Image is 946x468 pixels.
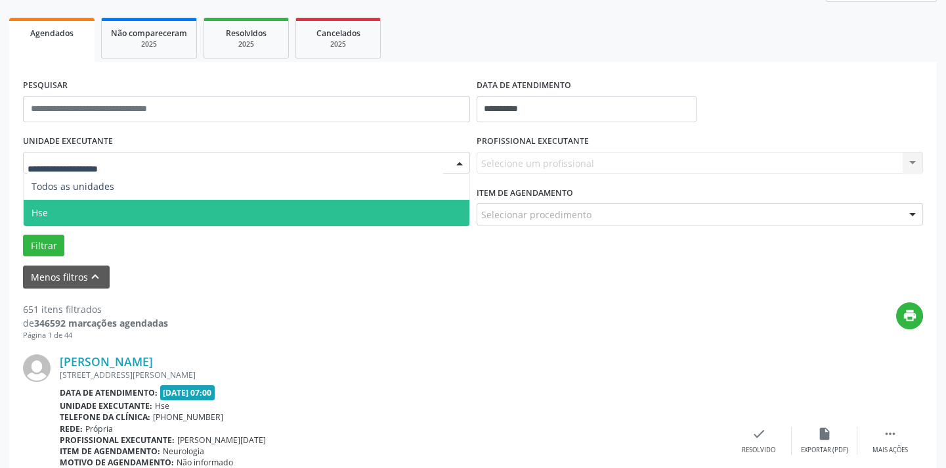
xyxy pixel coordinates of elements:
div: 2025 [111,39,187,49]
div: Resolvido [742,446,775,455]
div: 2025 [213,39,279,49]
a: [PERSON_NAME] [60,354,153,369]
label: PESQUISAR [23,76,68,96]
div: de [23,316,168,330]
b: Data de atendimento: [60,387,158,398]
span: Neurologia [163,446,204,457]
div: Mais ações [872,446,908,455]
span: Resolvidos [226,28,267,39]
b: Telefone da clínica: [60,411,150,423]
span: Selecionar procedimento [481,208,591,222]
span: Não compareceram [111,28,187,39]
i: insert_drive_file [817,427,832,441]
b: Item de agendamento: [60,446,160,457]
b: Unidade executante: [60,400,152,411]
span: Hse [155,400,169,411]
label: Item de agendamento [477,183,573,203]
span: [PERSON_NAME][DATE] [177,434,266,446]
b: Profissional executante: [60,434,175,446]
span: Não informado [177,457,233,468]
div: Página 1 de 44 [23,330,168,341]
img: img [23,354,51,382]
i: keyboard_arrow_up [88,269,102,284]
div: Exportar (PDF) [801,446,848,455]
strong: 346592 marcações agendadas [34,317,168,329]
button: print [896,302,923,329]
b: Rede: [60,423,83,434]
span: Agendados [30,28,74,39]
i: check [752,427,766,441]
i: print [903,308,917,323]
label: DATA DE ATENDIMENTO [477,76,571,96]
span: Todos as unidades [32,180,114,193]
label: UNIDADE EXECUTANTE [23,131,113,152]
span: [PHONE_NUMBER] [153,411,223,423]
button: Menos filtroskeyboard_arrow_up [23,266,110,289]
label: PROFISSIONAL EXECUTANTE [477,131,589,152]
span: Própria [85,423,113,434]
span: Cancelados [316,28,360,39]
b: Motivo de agendamento: [60,457,174,468]
i:  [883,427,897,441]
div: 2025 [305,39,371,49]
span: [DATE] 07:00 [160,385,215,400]
div: [STREET_ADDRESS][PERSON_NAME] [60,369,726,381]
button: Filtrar [23,235,64,257]
span: Hse [32,206,48,219]
div: 651 itens filtrados [23,302,168,316]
